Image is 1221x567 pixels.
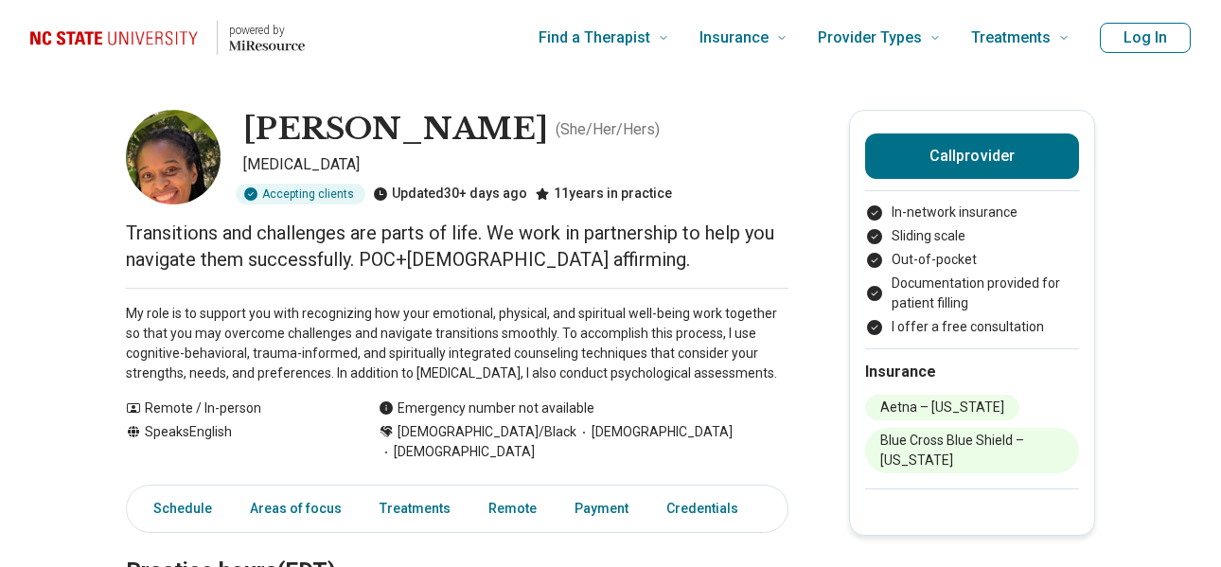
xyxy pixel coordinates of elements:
li: I offer a free consultation [865,317,1079,337]
a: Remote [477,489,548,528]
li: Aetna – [US_STATE] [865,395,1019,420]
div: Remote / In-person [126,399,341,418]
a: Areas of focus [239,489,353,528]
span: Provider Types [818,25,922,51]
a: Credentials [655,489,761,528]
span: [DEMOGRAPHIC_DATA] [379,442,535,462]
p: Transitions and challenges are parts of life. We work in partnership to help you navigate them su... [126,220,788,273]
a: Schedule [131,489,223,528]
span: Find a Therapist [539,25,650,51]
a: Treatments [368,489,462,528]
div: Speaks English [126,422,341,462]
span: Insurance [699,25,769,51]
button: Callprovider [865,133,1079,179]
li: In-network insurance [865,203,1079,222]
div: 11 years in practice [535,184,672,204]
li: Blue Cross Blue Shield – [US_STATE] [865,428,1079,473]
span: Treatments [971,25,1051,51]
a: Home page [30,8,305,68]
p: powered by [229,23,305,38]
button: Log In [1100,23,1191,53]
p: [MEDICAL_DATA] [243,153,788,176]
li: Sliding scale [865,226,1079,246]
li: Out-of-pocket [865,250,1079,270]
span: [DEMOGRAPHIC_DATA]/Black [398,422,576,442]
div: Updated 30+ days ago [373,184,527,204]
h2: Insurance [865,361,1079,383]
p: My role is to support you with recognizing how your emotional, physical, and spiritual well-being... [126,304,788,383]
img: Milicia Tedder, Psychologist [126,110,221,204]
li: Documentation provided for patient filling [865,274,1079,313]
span: [DEMOGRAPHIC_DATA] [576,422,733,442]
a: Payment [563,489,640,528]
p: ( She/Her/Hers ) [556,118,660,141]
ul: Payment options [865,203,1079,337]
div: Emergency number not available [379,399,594,418]
h1: [PERSON_NAME] [243,110,548,150]
div: Accepting clients [236,184,365,204]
